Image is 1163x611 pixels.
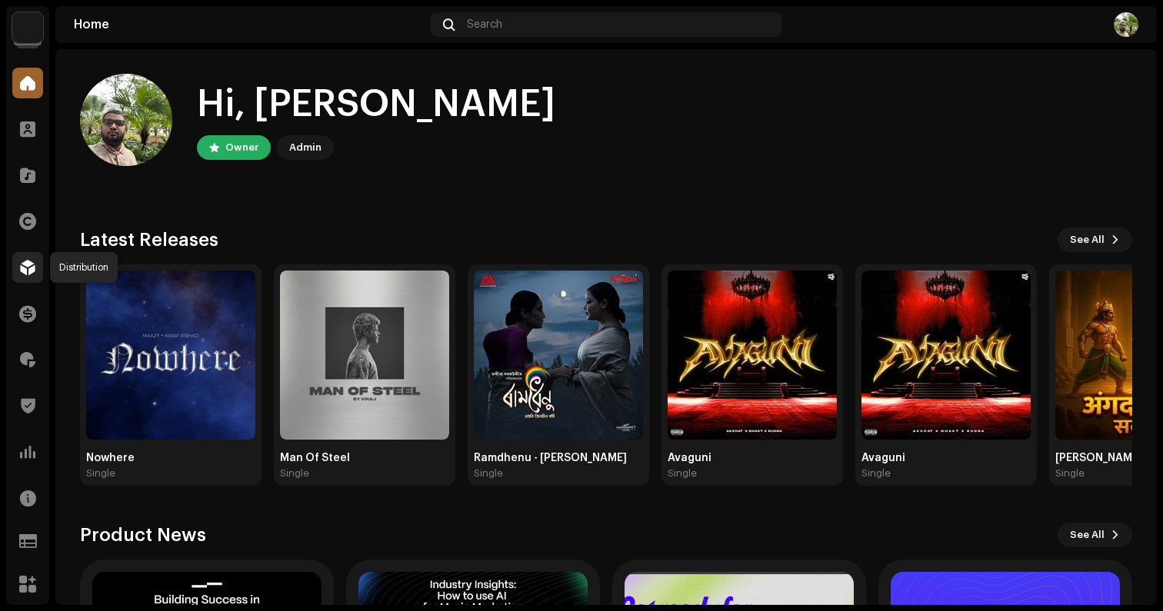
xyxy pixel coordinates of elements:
div: Nowhere [86,452,255,464]
div: Hi, [PERSON_NAME] [197,80,555,129]
span: See All [1070,520,1105,550]
h3: Product News [80,523,206,547]
div: Man Of Steel [280,452,449,464]
img: 48b48098-f78b-4398-a224-6d941c3ac9c0 [474,271,643,440]
img: b19da733-c281-45a8-9dd7-642190674bc0 [80,74,172,166]
div: Avaguni [668,452,837,464]
div: Single [1055,467,1085,480]
img: f19445e9-9781-4579-b175-1d4ec8754e2b [86,271,255,440]
div: Admin [289,138,322,157]
img: a68666d0-50c9-458d-8c9d-b1c678f1f618 [861,271,1031,440]
span: See All [1070,224,1105,255]
img: 5e0b14aa-8188-46af-a2b3-2644d628e69a [12,12,43,43]
div: Ramdhenu - [PERSON_NAME] [474,452,643,464]
button: See All [1058,227,1132,252]
div: Single [668,467,697,480]
span: Search [467,18,502,31]
div: Home [74,18,425,31]
img: c8028643-02fb-42a5-a6fb-2e075f7c877e [668,271,837,440]
div: Single [861,467,891,480]
div: Owner [225,138,258,157]
button: See All [1058,523,1132,547]
h3: Latest Releases [80,227,218,252]
div: Single [474,467,503,480]
div: Avaguni [861,452,1031,464]
div: Single [86,467,115,480]
img: b19da733-c281-45a8-9dd7-642190674bc0 [1114,12,1138,37]
img: 65123a24-ba97-49a3-9478-c040bb31c806 [280,271,449,440]
div: Single [280,467,309,480]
